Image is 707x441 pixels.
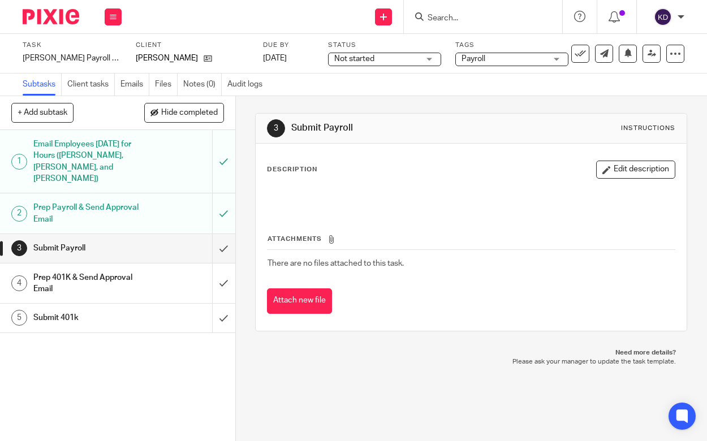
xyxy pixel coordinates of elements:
a: Audit logs [227,73,268,96]
img: svg%3E [654,8,672,26]
p: [PERSON_NAME] [136,53,198,64]
button: Edit description [596,161,675,179]
label: Task [23,41,122,50]
button: Attach new file [267,288,332,314]
h1: Submit Payroll [291,122,495,134]
span: Hide completed [161,109,218,118]
div: Instructions [621,124,675,133]
span: Not started [334,55,374,63]
p: Need more details? [266,348,676,357]
div: 2 [11,206,27,222]
p: Description [267,165,317,174]
div: [PERSON_NAME] Payroll & 401K Entry [23,53,122,64]
h1: Submit Payroll [33,240,145,257]
h1: Submit 401k [33,309,145,326]
div: 1 [11,154,27,170]
span: [DATE] [263,54,287,62]
span: Payroll [462,55,485,63]
span: Attachments [268,236,322,242]
a: Client tasks [67,73,115,96]
div: 5 [11,310,27,326]
label: Due by [263,41,314,50]
span: There are no files attached to this task. [268,260,404,267]
img: Pixie [23,9,79,24]
a: Files [155,73,178,96]
h1: Prep 401K & Send Approval Email [33,269,145,298]
label: Client [136,41,249,50]
button: + Add subtask [11,103,74,122]
a: Emails [120,73,149,96]
label: Status [328,41,441,50]
h1: Prep Payroll & Send Approval Email [33,199,145,228]
a: Notes (0) [183,73,222,96]
a: Subtasks [23,73,62,96]
div: Webster Payroll &amp; 401K Entry [23,53,122,64]
button: Hide completed [144,103,224,122]
input: Search [426,14,528,24]
p: Please ask your manager to update the task template. [266,357,676,366]
h1: Email Employees [DATE] for Hours ([PERSON_NAME], [PERSON_NAME], and [PERSON_NAME]) [33,136,145,187]
div: 4 [11,275,27,291]
div: 3 [11,240,27,256]
div: 3 [267,119,285,137]
label: Tags [455,41,568,50]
